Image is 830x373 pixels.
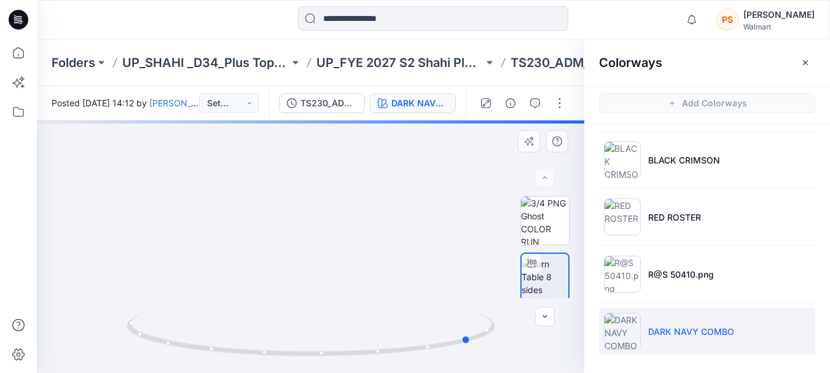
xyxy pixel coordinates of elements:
button: Details [501,93,520,113]
div: Walmart [743,22,815,31]
a: UP_SHAHI _D34_Plus Tops and Dresses [122,54,289,71]
img: RED ROSTER [604,198,641,235]
h2: Colorways [599,55,662,70]
div: PS [716,9,738,31]
p: TS230_ADM_SMOCK BODICE MINI DRESS [511,54,678,71]
a: Folders [52,54,95,71]
a: UP_FYE 2027 S2 Shahi Plus Tops and Dress [316,54,484,71]
p: BLACK CRIMSON [648,154,720,167]
img: R@S 50410.png [604,256,641,293]
button: TS230_ADM_SMOCK BODICE MINI DRESS [279,93,365,113]
span: Posted [DATE] 14:12 by [52,96,199,109]
p: R@S 50410.png [648,268,714,281]
div: DARK NAVY COMBO [391,96,448,110]
p: DARK NAVY COMBO [648,325,734,338]
img: DARK NAVY COMBO [604,313,641,350]
button: DARK NAVY COMBO [370,93,456,113]
div: TS230_ADM_SMOCK BODICE MINI DRESS [300,96,357,110]
a: [PERSON_NAME] [149,98,219,108]
img: 3/4 PNG Ghost COLOR RUN [521,197,569,245]
p: RED ROSTER [648,211,701,224]
img: Turn Table 8 sides [522,257,568,296]
div: [PERSON_NAME] [743,7,815,22]
img: BLACK CRIMSON [604,141,641,178]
